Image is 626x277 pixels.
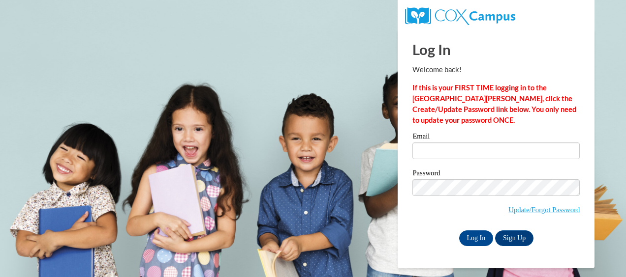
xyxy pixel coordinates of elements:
[412,169,580,179] label: Password
[412,64,580,75] p: Welcome back!
[412,133,580,142] label: Email
[508,206,580,214] a: Update/Forgot Password
[412,39,580,59] h1: Log In
[459,230,494,246] input: Log In
[412,83,576,124] strong: If this is your FIRST TIME logging in to the [GEOGRAPHIC_DATA][PERSON_NAME], click the Create/Upd...
[405,11,515,20] a: COX Campus
[405,7,515,25] img: COX Campus
[495,230,533,246] a: Sign Up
